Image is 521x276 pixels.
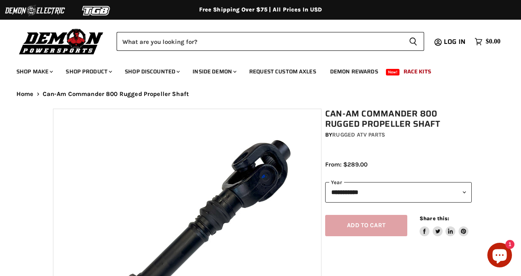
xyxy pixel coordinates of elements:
[117,32,424,51] form: Product
[186,63,241,80] a: Inside Demon
[243,63,322,80] a: Request Custom Axles
[420,215,468,237] aside: Share this:
[10,63,58,80] a: Shop Make
[324,63,384,80] a: Demon Rewards
[402,32,424,51] button: Search
[444,36,466,47] span: Log in
[117,32,402,51] input: Search
[43,91,189,98] span: Can-Am Commander 800 Rugged Propeller Shaft
[332,131,385,138] a: Rugged ATV Parts
[10,60,498,80] ul: Main menu
[16,91,34,98] a: Home
[325,161,367,168] span: From: $289.00
[420,215,449,221] span: Share this:
[486,38,500,46] span: $0.00
[471,36,505,48] a: $0.00
[325,130,472,139] div: by
[4,3,66,18] img: Demon Electric Logo 2
[386,69,400,75] span: New!
[16,27,106,56] img: Demon Powersports
[119,63,185,80] a: Shop Discounted
[325,109,472,129] h1: Can-Am Commander 800 Rugged Propeller Shaft
[397,63,437,80] a: Race Kits
[60,63,117,80] a: Shop Product
[440,38,471,46] a: Log in
[485,243,514,269] inbox-online-store-chat: Shopify online store chat
[325,182,472,202] select: year
[66,3,127,18] img: TGB Logo 2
